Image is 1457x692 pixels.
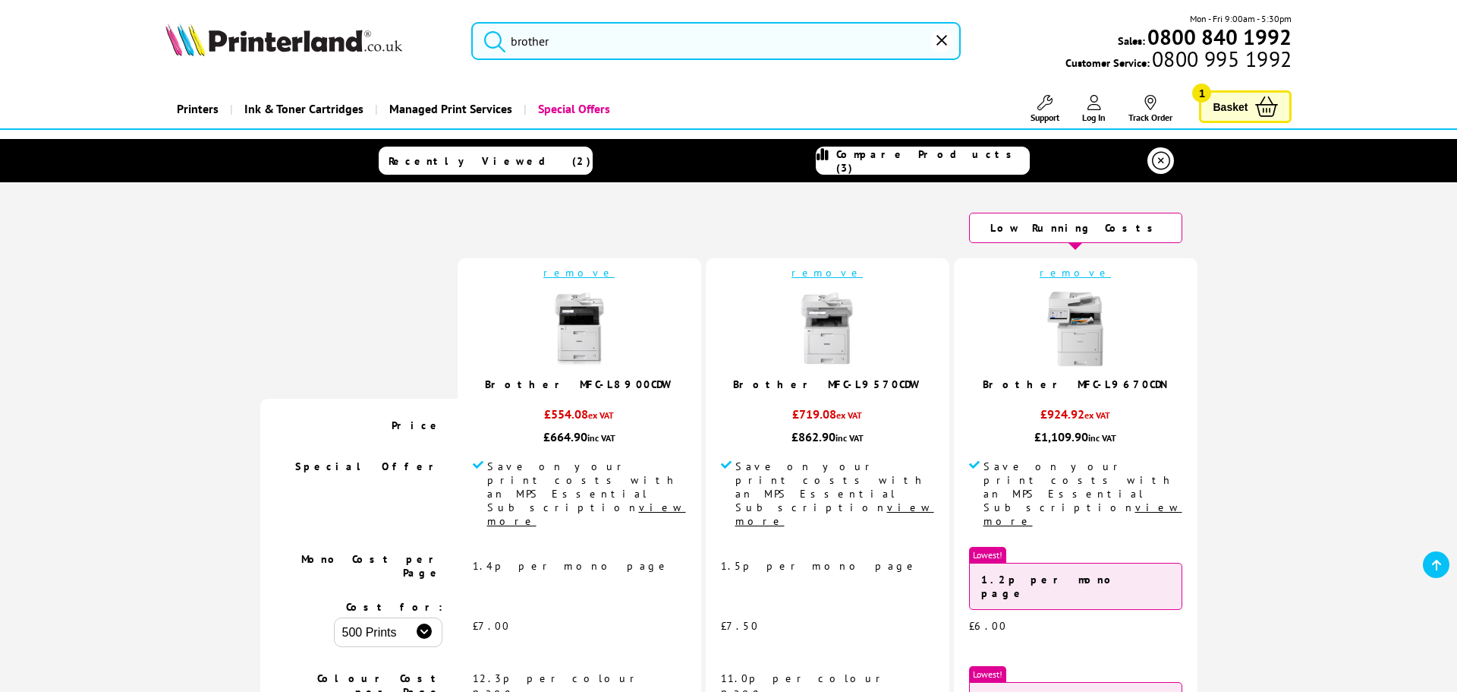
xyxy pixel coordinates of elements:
img: mfc-l8900cdw-small.jpg [541,291,617,367]
span: Log In [1082,112,1106,123]
span: Save on your print costs with an MPS Essential Subscription [735,460,934,528]
img: Brother-MFC-L9670CDN-Front-Small.jpg [1037,291,1113,367]
a: Brother MFC-L8900CDW [485,378,673,391]
u: view more [983,501,1182,528]
span: Save on your print costs with an MPS Essential Subscription [983,460,1182,528]
span: ex VAT [836,409,862,421]
span: inc VAT [835,432,864,444]
span: 1.4p per mono page [473,559,670,573]
div: £554.08 [473,406,686,429]
a: Ink & Toner Cartridges [230,90,375,128]
a: Support [1031,95,1059,123]
span: Sales: [1118,33,1145,48]
span: Mono Cost per Page [301,552,442,580]
a: remove [543,266,615,280]
a: 0800 840 1992 [1145,30,1292,44]
span: ex VAT [1084,409,1110,421]
a: Printerland Logo [165,23,452,59]
div: £664.90 [473,429,686,444]
a: Brother MFC-L9570CDW [733,378,921,391]
span: 1.5p per mono page [721,559,918,573]
span: Recently Viewed (2) [389,154,591,168]
a: Log In [1082,95,1106,123]
span: £7.00 [473,619,510,633]
img: MFC-L9570CDW-front-small.jpg [789,291,865,367]
a: Managed Print Services [375,90,524,128]
span: Customer Service: [1065,52,1292,70]
a: Special Offers [524,90,622,128]
span: inc VAT [1088,432,1116,444]
a: remove [791,266,863,280]
span: 0800 995 1992 [1150,52,1292,66]
span: Mon - Fri 9:00am - 5:30pm [1190,11,1292,26]
span: Basket [1213,96,1248,117]
span: £6.00 [969,619,1007,633]
div: £719.08 [721,406,934,429]
span: Price [392,419,442,432]
input: Search product or bran [471,22,961,60]
span: Lowest! [969,547,1006,563]
a: Compare Products (3) [816,147,1030,175]
a: Recently Viewed (2) [379,147,593,175]
strong: 1.2p per mono page [981,573,1117,600]
a: Track Order [1128,95,1172,123]
span: inc VAT [587,432,615,444]
img: Printerland Logo [165,23,402,56]
span: Save on your print costs with an MPS Essential Subscription [487,460,686,528]
a: Basket 1 [1199,90,1292,123]
a: remove [1040,266,1111,280]
b: 0800 840 1992 [1147,23,1292,51]
span: Cost for: [346,600,442,614]
div: £924.92 [969,406,1182,429]
u: view more [487,501,686,528]
span: £7.50 [721,619,759,633]
span: Compare Products (3) [836,147,1029,175]
a: Printers [165,90,230,128]
span: Support [1031,112,1059,123]
span: 1 [1192,84,1211,103]
span: Lowest! [969,666,1006,682]
span: Ink & Toner Cartridges [244,90,363,128]
span: Special Offer [295,460,442,473]
div: £862.90 [721,429,934,444]
a: Brother MFC-L9670CDN [983,378,1168,391]
u: view more [735,501,934,528]
div: £1,109.90 [969,429,1182,444]
span: ex VAT [588,409,614,421]
div: Low Running Costs [969,213,1182,243]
